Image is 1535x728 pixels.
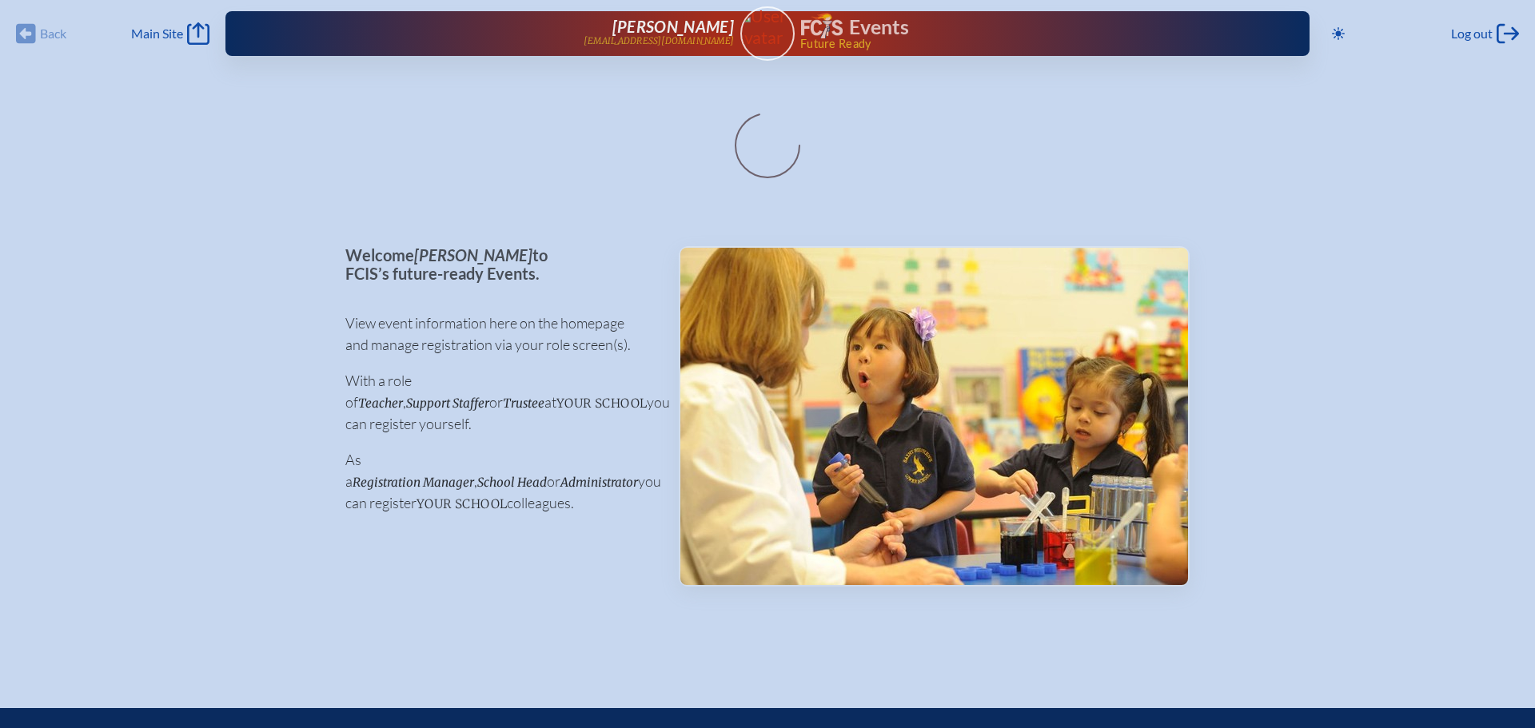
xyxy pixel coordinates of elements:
[345,246,653,282] p: Welcome to FCIS’s future-ready Events.
[414,245,532,265] span: [PERSON_NAME]
[277,18,734,50] a: [PERSON_NAME][EMAIL_ADDRESS][DOMAIN_NAME]
[1451,26,1493,42] span: Log out
[800,38,1258,50] span: Future Ready
[417,496,507,511] span: your school
[131,22,209,45] a: Main Site
[131,26,183,42] span: Main Site
[406,396,489,411] span: Support Staffer
[733,6,801,48] img: User Avatar
[345,312,653,356] p: View event information here on the homepage and manage registration via your role screen(s).
[345,370,653,435] p: With a role of , or at you can register yourself.
[358,396,403,411] span: Teacher
[556,396,647,411] span: your school
[612,17,734,36] span: [PERSON_NAME]
[740,6,795,61] a: User Avatar
[353,475,474,490] span: Registration Manager
[801,13,1258,50] div: FCIS Events — Future ready
[477,475,547,490] span: School Head
[560,475,638,490] span: Administrator
[584,36,734,46] p: [EMAIL_ADDRESS][DOMAIN_NAME]
[345,449,653,514] p: As a , or you can register colleagues.
[680,248,1188,585] img: Events
[503,396,544,411] span: Trustee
